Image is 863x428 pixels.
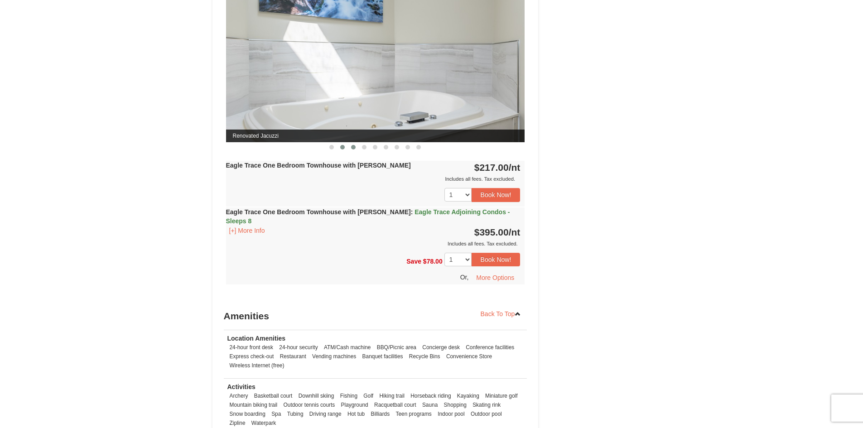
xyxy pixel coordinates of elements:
li: Outdoor pool [468,409,504,418]
li: Billiards [369,409,392,418]
strong: Eagle Trace One Bedroom Townhouse with [PERSON_NAME] [226,162,411,169]
li: Archery [227,391,251,400]
strong: Activities [227,383,256,390]
strong: Eagle Trace One Bedroom Townhouse with [PERSON_NAME] [226,208,510,225]
li: Recycle Bins [407,352,443,361]
li: Snow boarding [227,409,268,418]
li: Mountain biking trail [227,400,280,409]
button: Book Now! [472,253,521,266]
li: Spa [269,409,283,418]
li: 24-hour security [277,343,320,352]
li: Restaurant [278,352,309,361]
a: Back To Top [475,307,527,321]
li: Playground [339,400,371,409]
strong: $217.00 [474,162,521,173]
li: Hot tub [345,409,367,418]
li: Waterpark [249,418,278,428]
li: Concierge desk [420,343,462,352]
li: Indoor pool [435,409,467,418]
li: Express check-out [227,352,276,361]
li: 24-hour front desk [227,343,276,352]
span: : [411,208,413,216]
span: Or, [460,274,469,281]
li: Vending machines [310,352,358,361]
span: /nt [509,227,521,237]
li: Sauna [420,400,440,409]
li: Skating rink [470,400,503,409]
li: Conference facilities [463,343,516,352]
li: ATM/Cash machine [322,343,373,352]
li: Convenience Store [444,352,494,361]
li: Downhill skiing [296,391,337,400]
li: Kayaking [455,391,482,400]
span: Save [406,257,421,264]
button: More Options [470,271,520,284]
li: Zipline [227,418,248,428]
h3: Amenities [224,307,527,325]
div: Includes all fees. Tax excluded. [226,239,521,248]
li: Tubing [285,409,306,418]
span: $78.00 [423,257,443,264]
li: Fishing [338,391,360,400]
li: BBQ/Picnic area [375,343,419,352]
span: /nt [509,162,521,173]
li: Shopping [442,400,469,409]
strong: Location Amenities [227,335,286,342]
li: Hiking trail [377,391,407,400]
li: Wireless Internet (free) [227,361,287,370]
li: Banquet facilities [360,352,405,361]
span: $395.00 [474,227,509,237]
span: Eagle Trace Adjoining Condos - Sleeps 8 [226,208,510,225]
li: Golf [361,391,376,400]
li: Racquetball court [372,400,419,409]
li: Outdoor tennis courts [281,400,337,409]
li: Horseback riding [408,391,453,400]
li: Driving range [307,409,344,418]
div: Includes all fees. Tax excluded. [226,174,521,183]
li: Basketball court [252,391,295,400]
button: [+] More Info [226,226,268,236]
li: Teen programs [394,409,434,418]
button: Book Now! [472,188,521,202]
span: Renovated Jacuzzi [226,130,525,142]
li: Miniature golf [483,391,520,400]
